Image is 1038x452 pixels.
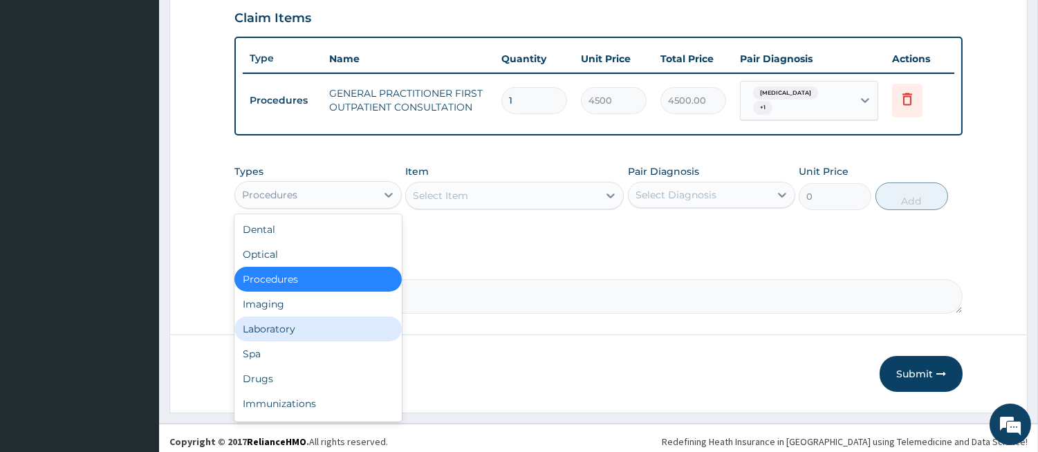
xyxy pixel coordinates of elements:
[26,69,56,104] img: d_794563401_company_1708531726252_794563401
[654,45,733,73] th: Total Price
[234,260,963,272] label: Comment
[799,164,849,178] label: Unit Price
[413,189,468,203] div: Select Item
[234,242,402,267] div: Optical
[234,366,402,391] div: Drugs
[628,164,699,178] label: Pair Diagnosis
[405,164,429,178] label: Item
[234,217,402,242] div: Dental
[733,45,885,73] th: Pair Diagnosis
[234,341,402,366] div: Spa
[234,267,402,292] div: Procedures
[875,182,948,210] button: Add
[234,11,311,26] h3: Claim Items
[80,137,191,276] span: We're online!
[662,435,1028,449] div: Redefining Heath Insurance in [GEOGRAPHIC_DATA] using Telemedicine and Data Science!
[169,435,309,448] strong: Copyright © 2017 .
[880,356,963,392] button: Submit
[322,45,494,73] th: Name
[574,45,654,73] th: Unit Price
[72,77,232,95] div: Chat with us now
[243,46,322,71] th: Type
[227,7,260,40] div: Minimize live chat window
[753,86,818,100] span: [MEDICAL_DATA]
[247,435,306,448] a: RelianceHMO
[242,188,297,202] div: Procedures
[243,88,322,113] td: Procedures
[753,101,772,115] span: + 1
[885,45,954,73] th: Actions
[7,303,263,352] textarea: Type your message and hit 'Enter'
[234,416,402,441] div: Others
[234,166,263,178] label: Types
[234,292,402,317] div: Imaging
[234,317,402,341] div: Laboratory
[494,45,574,73] th: Quantity
[636,188,716,202] div: Select Diagnosis
[322,79,494,121] td: GENERAL PRACTITIONER FIRST OUTPATIENT CONSULTATION
[234,391,402,416] div: Immunizations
